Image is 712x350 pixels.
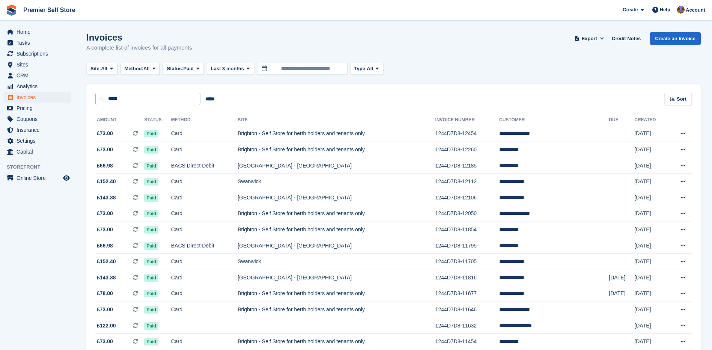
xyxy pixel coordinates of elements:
[238,142,435,158] td: Brighton - Self Store for berth holders and tenants only.
[435,254,499,270] td: 1244D7D8-11705
[609,114,634,126] th: Due
[17,59,62,70] span: Sites
[86,63,117,75] button: Site: All
[171,222,238,238] td: Card
[144,338,158,345] span: Paid
[17,136,62,146] span: Settings
[144,226,158,234] span: Paid
[238,190,435,206] td: [GEOGRAPHIC_DATA] - [GEOGRAPHIC_DATA]
[238,334,435,350] td: Brighton - Self Store for berth holders and tenants only.
[582,35,597,42] span: Export
[17,125,62,135] span: Insurance
[167,65,183,72] span: Status:
[238,270,435,286] td: [GEOGRAPHIC_DATA] - [GEOGRAPHIC_DATA]
[634,318,667,334] td: [DATE]
[677,6,685,14] img: Carly Wilsher
[435,126,499,142] td: 1244D7D8-12454
[171,286,238,302] td: Card
[4,103,71,113] a: menu
[350,63,383,75] button: Type: All
[634,158,667,174] td: [DATE]
[20,4,78,16] a: Premier Self Store
[634,222,667,238] td: [DATE]
[4,48,71,59] a: menu
[4,114,71,124] a: menu
[171,254,238,270] td: Card
[144,274,158,282] span: Paid
[435,270,499,286] td: 1244D7D8-11816
[97,290,113,297] span: £78.00
[354,65,367,72] span: Type:
[97,274,116,282] span: £143.38
[4,173,71,183] a: menu
[171,174,238,190] td: Card
[211,65,244,72] span: Last 3 months
[144,242,158,250] span: Paid
[4,27,71,37] a: menu
[435,238,499,254] td: 1244D7D8-11795
[17,81,62,92] span: Analytics
[17,173,62,183] span: Online Store
[97,194,116,202] span: £143.38
[609,270,634,286] td: [DATE]
[660,6,670,14] span: Help
[171,142,238,158] td: Card
[171,302,238,318] td: Card
[17,27,62,37] span: Home
[435,222,499,238] td: 1244D7D8-11854
[97,162,113,170] span: £66.98
[144,162,158,170] span: Paid
[435,286,499,302] td: 1244D7D8-11677
[144,178,158,186] span: Paid
[435,302,499,318] td: 1244D7D8-11646
[686,6,705,14] span: Account
[4,146,71,157] a: menu
[634,302,667,318] td: [DATE]
[97,146,113,154] span: £73.00
[238,206,435,222] td: Brighton - Self Store for berth holders and tenants only.
[86,32,192,42] h1: Invoices
[435,318,499,334] td: 1244D7D8-11632
[171,238,238,254] td: BACS Direct Debit
[4,92,71,103] a: menu
[623,6,638,14] span: Create
[634,334,667,350] td: [DATE]
[7,163,75,171] span: Storefront
[171,190,238,206] td: Card
[238,302,435,318] td: Brighton - Self Store for berth holders and tenants only.
[144,290,158,297] span: Paid
[120,63,160,75] button: Method: All
[634,174,667,190] td: [DATE]
[238,126,435,142] td: Brighton - Self Store for berth holders and tenants only.
[634,142,667,158] td: [DATE]
[609,286,634,302] td: [DATE]
[634,286,667,302] td: [DATE]
[4,125,71,135] a: menu
[238,254,435,270] td: Swanwick
[4,59,71,70] a: menu
[171,158,238,174] td: BACS Direct Debit
[144,194,158,202] span: Paid
[238,158,435,174] td: [GEOGRAPHIC_DATA] - [GEOGRAPHIC_DATA]
[499,114,609,126] th: Customer
[144,114,171,126] th: Status
[238,174,435,190] td: Swanwick
[634,206,667,222] td: [DATE]
[435,334,499,350] td: 1244D7D8-11454
[95,114,144,126] th: Amount
[97,338,113,345] span: £73.00
[143,65,150,72] span: All
[207,63,254,75] button: Last 3 months
[634,126,667,142] td: [DATE]
[6,5,17,16] img: stora-icon-8386f47178a22dfd0bd8f6a31ec36ba5ce8667c1dd55bd0f319d3a0aa187defe.svg
[650,32,701,45] a: Create an Invoice
[171,334,238,350] td: Card
[17,146,62,157] span: Capital
[97,322,116,330] span: £122.00
[97,242,113,250] span: £66.98
[17,48,62,59] span: Subscriptions
[435,158,499,174] td: 1244D7D8-12185
[17,114,62,124] span: Coupons
[367,65,373,72] span: All
[144,130,158,137] span: Paid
